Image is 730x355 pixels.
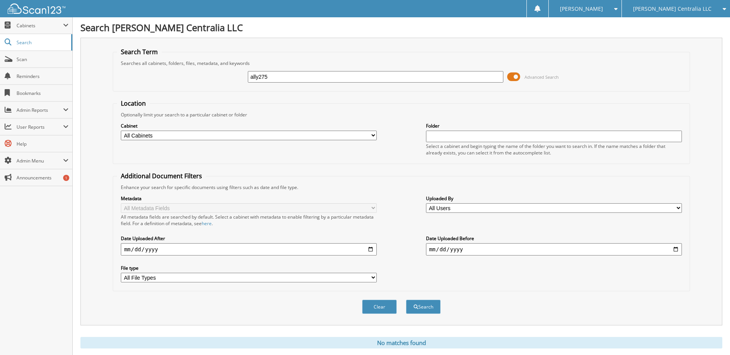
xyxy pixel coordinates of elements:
[117,172,206,180] legend: Additional Document Filters
[426,243,682,255] input: end
[17,107,63,113] span: Admin Reports
[17,56,68,63] span: Scan
[362,300,397,314] button: Clear
[121,243,377,255] input: start
[17,90,68,96] span: Bookmarks
[17,141,68,147] span: Help
[560,7,603,11] span: [PERSON_NAME]
[117,184,685,191] div: Enhance your search for specific documents using filters such as date and file type.
[426,123,682,129] label: Folder
[121,235,377,242] label: Date Uploaded After
[406,300,441,314] button: Search
[17,158,63,164] span: Admin Menu
[17,124,63,130] span: User Reports
[121,214,377,227] div: All metadata fields are searched by default. Select a cabinet with metadata to enable filtering b...
[426,143,682,156] div: Select a cabinet and begin typing the name of the folder you want to search in. If the name match...
[121,265,377,271] label: File type
[17,39,67,46] span: Search
[202,220,212,227] a: here
[426,195,682,202] label: Uploaded By
[525,74,559,80] span: Advanced Search
[117,48,162,56] legend: Search Term
[117,99,150,108] legend: Location
[121,195,377,202] label: Metadata
[8,3,65,14] img: scan123-logo-white.svg
[63,175,69,181] div: 1
[121,123,377,129] label: Cabinet
[17,22,63,29] span: Cabinets
[80,337,722,348] div: No matches found
[17,73,68,80] span: Reminders
[633,7,712,11] span: [PERSON_NAME] Centralia LLC
[426,235,682,242] label: Date Uploaded Before
[80,21,722,34] h1: Search [PERSON_NAME] Centralia LLC
[117,60,685,66] div: Searches all cabinets, folders, files, metadata, and keywords
[117,111,685,118] div: Optionally limit your search to a particular cabinet or folder
[17,174,68,181] span: Announcements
